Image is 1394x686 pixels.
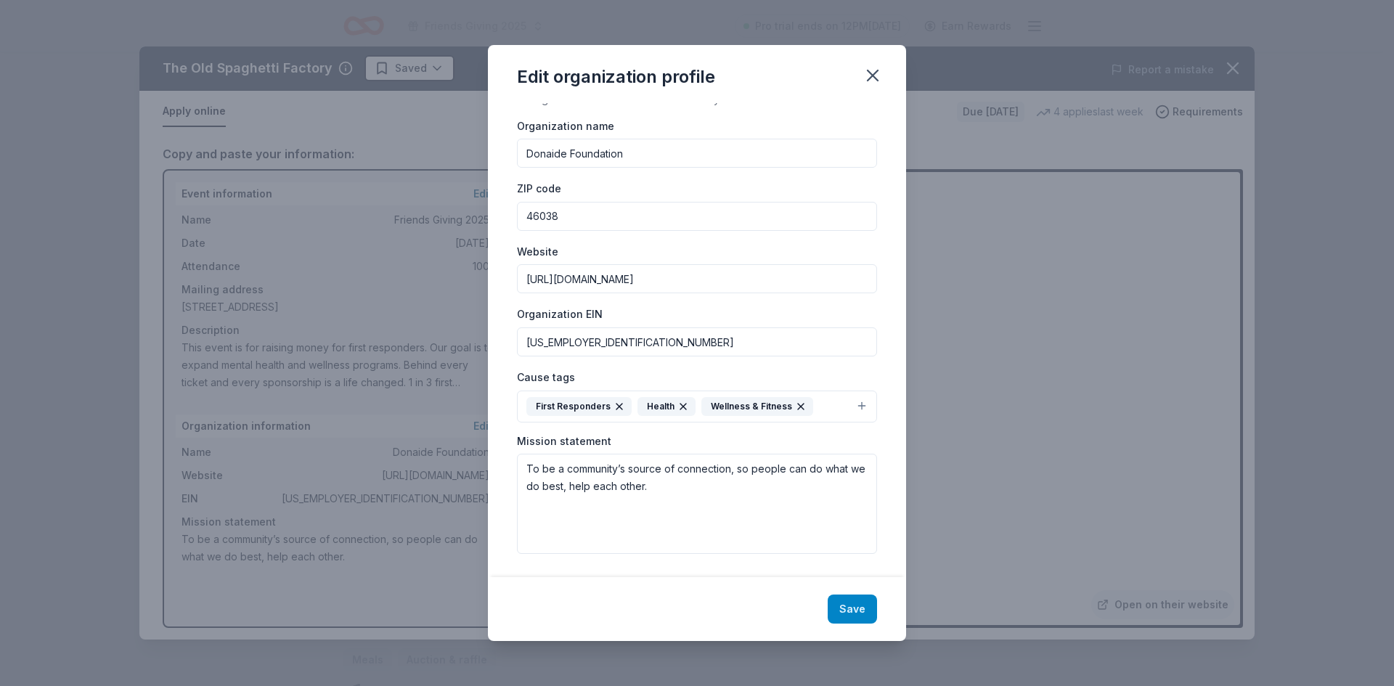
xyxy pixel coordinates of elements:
[517,181,561,196] label: ZIP code
[517,327,877,356] input: 12-3456789
[526,397,632,416] div: First Responders
[517,202,877,231] input: 12345 (U.S. only)
[517,307,603,322] label: Organization EIN
[637,397,696,416] div: Health
[701,397,813,416] div: Wellness & Fitness
[517,454,877,554] textarea: To be a community’s source of connection, so people can do what we do best, help each other.
[517,370,575,385] label: Cause tags
[828,595,877,624] button: Save
[517,391,877,422] button: First RespondersHealthWellness & Fitness
[517,434,611,449] label: Mission statement
[517,119,614,134] label: Organization name
[517,65,715,89] div: Edit organization profile
[517,245,558,259] label: Website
